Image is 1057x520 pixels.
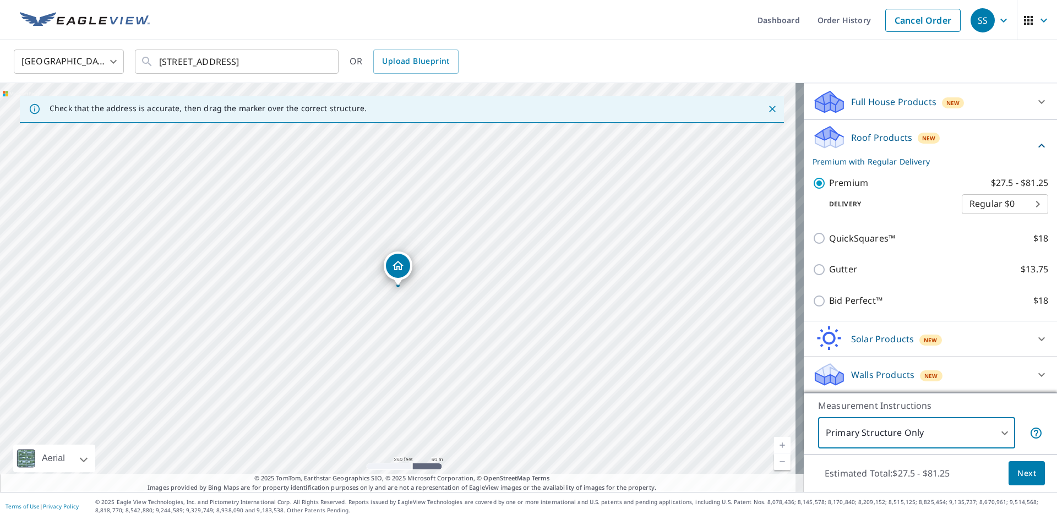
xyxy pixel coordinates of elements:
div: OR [350,50,459,74]
input: Search by address or latitude-longitude [159,46,316,77]
p: Estimated Total: $27.5 - $81.25 [816,461,959,485]
a: Current Level 17, Zoom In [774,437,791,453]
p: Check that the address is accurate, then drag the marker over the correct structure. [50,103,367,113]
div: Full House ProductsNew [813,89,1048,115]
div: Solar ProductsNew [813,326,1048,352]
p: Roof Products [851,131,912,144]
a: Cancel Order [885,9,961,32]
div: Dropped pin, building 1, Residential property, 1725 Klerner Ln New Albany, IN 47150 [384,251,412,286]
div: [GEOGRAPHIC_DATA] [14,46,124,77]
span: New [946,98,960,107]
a: Privacy Policy [43,502,79,510]
span: Your report will include only the primary structure on the property. For example, a detached gara... [1029,426,1043,440]
div: Aerial [13,445,95,472]
a: Terms [532,474,550,482]
p: © 2025 Eagle View Technologies, Inc. and Pictometry International Corp. All Rights Reserved. Repo... [95,498,1051,514]
div: SS [971,8,995,32]
div: Aerial [39,445,68,472]
img: EV Logo [20,12,150,29]
a: Upload Blueprint [373,50,458,74]
span: New [924,336,938,344]
p: | [6,503,79,510]
p: Bid Perfect™ [829,294,882,308]
div: Primary Structure Only [818,418,1015,448]
p: Solar Products [851,332,914,346]
span: New [922,134,936,143]
button: Close [765,102,780,116]
div: Walls ProductsNew [813,362,1048,388]
span: New [924,371,938,380]
p: Premium with Regular Delivery [813,156,1035,167]
p: $18 [1033,294,1048,308]
p: Gutter [829,262,857,276]
p: $27.5 - $81.25 [991,176,1048,190]
span: © 2025 TomTom, Earthstar Geographics SIO, © 2025 Microsoft Corporation, © [254,474,550,483]
p: Premium [829,176,868,190]
span: Next [1017,467,1036,480]
p: QuickSquares™ [829,232,895,245]
a: Terms of Use [6,502,40,510]
span: Upload Blueprint [382,54,449,68]
a: OpenStreetMap [483,474,530,482]
p: Measurement Instructions [818,399,1043,412]
p: $18 [1033,232,1048,245]
p: $13.75 [1021,262,1048,276]
button: Next [1009,461,1045,486]
div: Regular $0 [962,189,1048,220]
p: Full House Products [851,95,936,108]
div: Roof ProductsNewPremium with Regular Delivery [813,124,1048,167]
p: Walls Products [851,368,914,381]
a: Current Level 17, Zoom Out [774,453,791,470]
p: Delivery [813,199,962,209]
